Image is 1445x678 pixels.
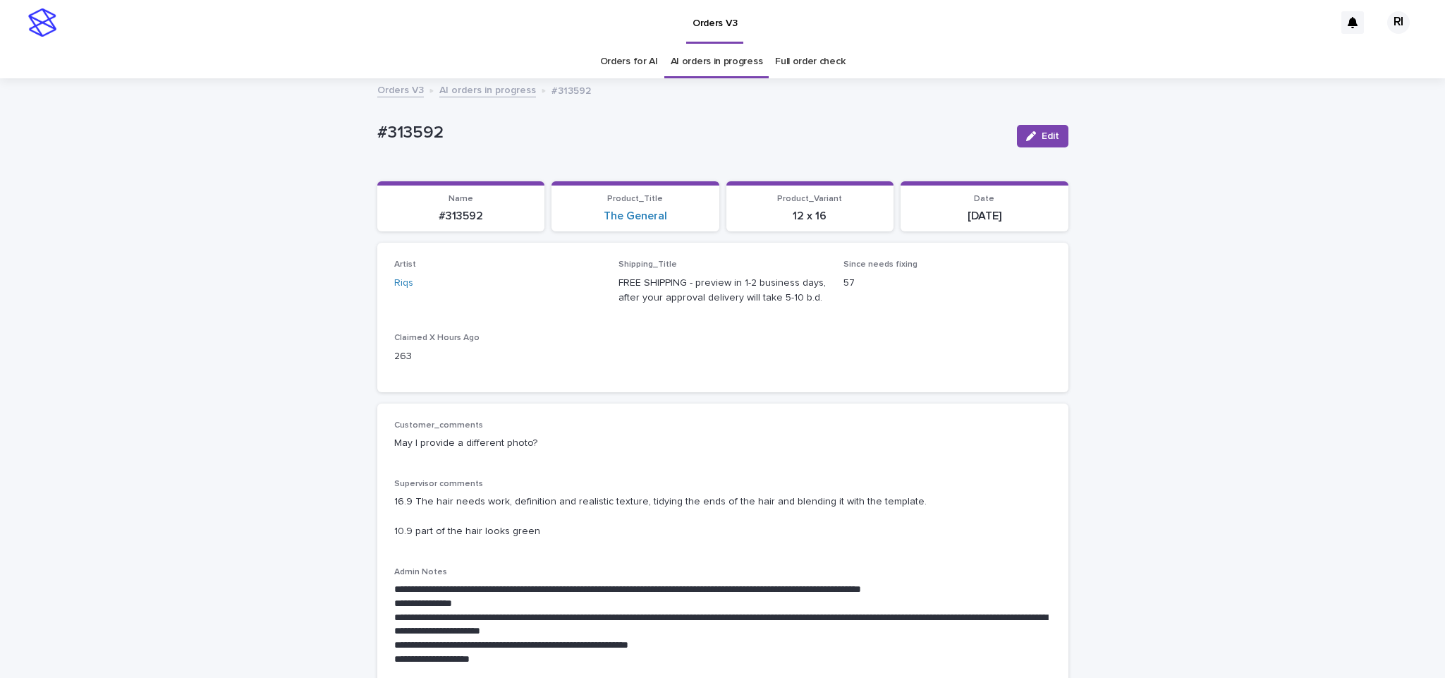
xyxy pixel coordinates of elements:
[843,276,1051,291] p: 57
[377,123,1006,143] p: #313592
[909,210,1060,223] p: [DATE]
[394,260,416,269] span: Artist
[394,349,602,364] p: 263
[386,210,537,223] p: #313592
[394,568,447,576] span: Admin Notes
[777,195,842,203] span: Product_Variant
[394,334,480,342] span: Claimed X Hours Ago
[28,8,56,37] img: stacker-logo-s-only.png
[377,81,424,97] a: Orders V3
[394,276,413,291] a: Riqs
[551,82,591,97] p: #313592
[439,81,536,97] a: AI orders in progress
[843,260,917,269] span: Since needs fixing
[449,195,473,203] span: Name
[618,276,827,305] p: FREE SHIPPING - preview in 1-2 business days, after your approval delivery will take 5-10 b.d.
[394,421,483,430] span: Customer_comments
[394,495,1051,538] p: 16.9 The hair needs work, definition and realistic texture, tidying the ends of the hair and blen...
[600,45,658,78] a: Orders for AI
[671,45,763,78] a: AI orders in progress
[775,45,845,78] a: Full order check
[1017,125,1068,147] button: Edit
[735,210,886,223] p: 12 x 16
[604,210,667,223] a: The General
[394,436,1051,451] p: May I provide a different photo?
[974,195,994,203] span: Date
[607,195,663,203] span: Product_Title
[618,260,677,269] span: Shipping_Title
[1387,11,1410,34] div: RI
[394,480,483,488] span: Supervisor comments
[1042,131,1059,141] span: Edit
